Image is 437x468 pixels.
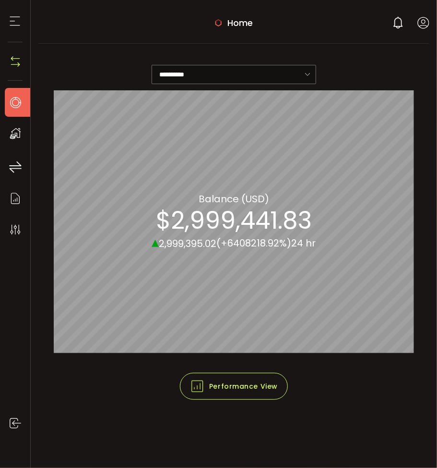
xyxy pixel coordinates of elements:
iframe: Chat Widget [389,422,437,468]
span: Performance View [190,379,278,394]
img: N4P5cjLOiQAAAABJRU5ErkJggg== [8,54,23,69]
span: (+6408218.92%) [216,236,291,250]
span: Home [228,16,253,29]
span: 24 hr [291,236,316,250]
button: Performance View [180,373,288,400]
section: $2,999,441.83 [156,207,312,235]
section: Balance (USD) [199,192,269,207]
span: ▴ [152,232,159,253]
span: 2,999,395.02 [159,237,216,251]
